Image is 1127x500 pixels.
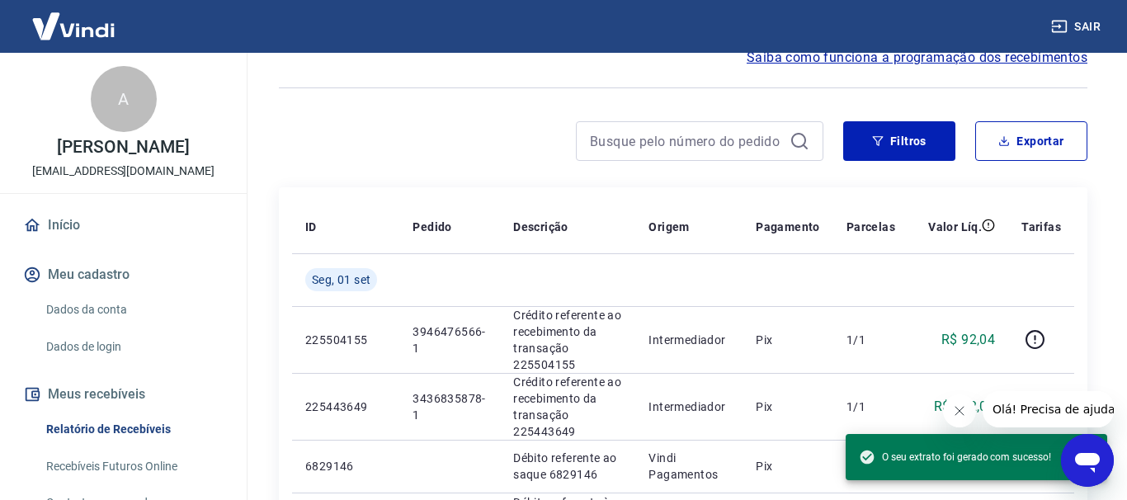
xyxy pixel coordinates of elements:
p: Valor Líq. [928,219,982,235]
button: Meus recebíveis [20,376,227,413]
p: Origem [648,219,689,235]
button: Meu cadastro [20,257,227,293]
p: Crédito referente ao recebimento da transação 225504155 [513,307,622,373]
p: Intermediador [648,332,729,348]
img: Vindi [20,1,127,51]
button: Filtros [843,121,955,161]
p: Pix [756,458,820,474]
p: Intermediador [648,399,729,415]
p: [EMAIL_ADDRESS][DOMAIN_NAME] [32,163,215,180]
p: 225504155 [305,332,386,348]
p: 1/1 [846,399,895,415]
iframe: Fechar mensagem [943,394,976,427]
p: R$ 92,04 [941,330,995,350]
p: [PERSON_NAME] [57,139,189,156]
p: Crédito referente ao recebimento da transação 225443649 [513,374,622,440]
p: 6829146 [305,458,386,474]
iframe: Mensagem da empresa [983,391,1114,427]
a: Início [20,207,227,243]
iframe: Botão para abrir a janela de mensagens [1061,434,1114,487]
span: Olá! Precisa de ajuda? [10,12,139,25]
p: Pix [756,399,820,415]
p: 1/1 [846,332,895,348]
button: Exportar [975,121,1087,161]
a: Dados da conta [40,293,227,327]
p: 3436835878-1 [413,390,487,423]
p: R$ 332,06 [934,397,996,417]
a: Saiba como funciona a programação dos recebimentos [747,48,1087,68]
a: Relatório de Recebíveis [40,413,227,446]
button: Sair [1048,12,1107,42]
p: 225443649 [305,399,386,415]
p: Pedido [413,219,451,235]
input: Busque pelo número do pedido [590,129,783,153]
p: Tarifas [1021,219,1061,235]
p: Pagamento [756,219,820,235]
a: Dados de login [40,330,227,364]
p: Pix [756,332,820,348]
a: Recebíveis Futuros Online [40,450,227,483]
p: ID [305,219,317,235]
p: Descrição [513,219,568,235]
p: Vindi Pagamentos [648,450,729,483]
p: Débito referente ao saque 6829146 [513,450,622,483]
p: Parcelas [846,219,895,235]
span: Seg, 01 set [312,271,370,288]
div: A [91,66,157,132]
p: 3946476566-1 [413,323,487,356]
span: O seu extrato foi gerado com sucesso! [859,449,1051,465]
